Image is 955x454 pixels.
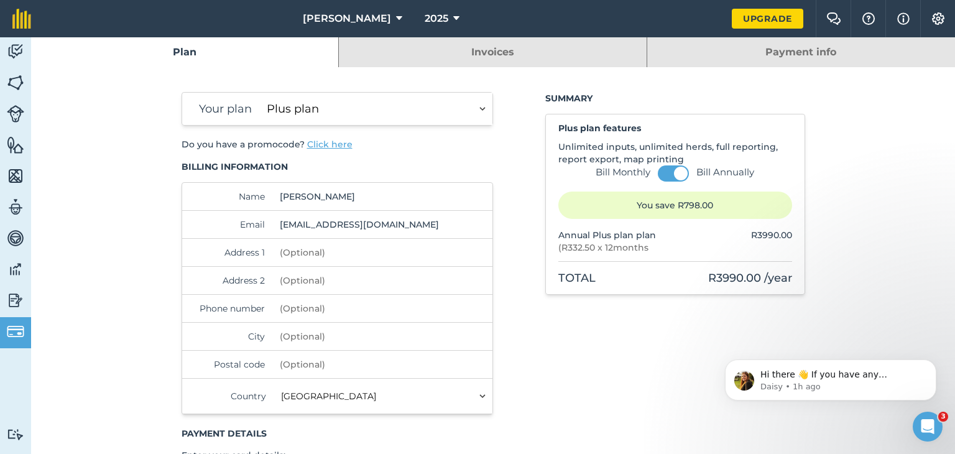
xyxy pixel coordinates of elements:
input: (Optional) [275,295,445,322]
label: Country [195,390,267,402]
select: AF AL DZ AS AD AO AI AQ AG AR AM AW AU AT AZ BS BH BD BB BY BE BZ BJ BM BT BO BQ BA BW BV BR IO B... [276,379,492,414]
img: svg+xml;base64,PD94bWwgdmVyc2lvbj0iMS4wIiBlbmNvZGluZz0idXRmLTgiPz4KPCEtLSBHZW5lcmF0b3I6IEFkb2JlIE... [7,105,24,123]
label: Address 1 [195,246,265,259]
p: You save R798.00 [558,192,792,219]
button: Click here [307,138,353,151]
img: Two speech bubbles overlapping with the left bubble in the forefront [826,12,841,25]
img: svg+xml;base64,PHN2ZyB4bWxucz0iaHR0cDovL3d3dy53My5vcmcvMjAwMC9zdmciIHdpZHRoPSIxNyIgaGVpZ2h0PSIxNy... [897,11,910,26]
img: svg+xml;base64,PHN2ZyB4bWxucz0iaHR0cDovL3d3dy53My5vcmcvMjAwMC9zdmciIHdpZHRoPSI1NiIgaGVpZ2h0PSI2MC... [7,73,24,92]
iframe: Intercom notifications message [706,333,955,420]
a: Upgrade [732,9,803,29]
span: 2025 [425,11,448,26]
img: svg+xml;base64,PD94bWwgdmVyc2lvbj0iMS4wIiBlbmNvZGluZz0idXRmLTgiPz4KPCEtLSBHZW5lcmF0b3I6IEFkb2JlIE... [7,229,24,248]
h4: Plus plan features [558,122,792,134]
input: (Optional) [275,351,445,378]
img: svg+xml;base64,PD94bWwgdmVyc2lvbj0iMS4wIiBlbmNvZGluZz0idXRmLTgiPz4KPCEtLSBHZW5lcmF0b3I6IEFkb2JlIE... [7,291,24,310]
div: Total [558,269,596,287]
label: Bill Monthly [596,166,650,178]
input: (Optional) [275,323,445,350]
img: A question mark icon [861,12,876,25]
img: svg+xml;base64,PD94bWwgdmVyc2lvbj0iMS4wIiBlbmNvZGluZz0idXRmLTgiPz4KPCEtLSBHZW5lcmF0b3I6IEFkb2JlIE... [7,323,24,340]
p: Unlimited inputs, unlimited herds, full reporting, report export, map printing [558,141,792,165]
h3: Billing information [182,160,494,173]
span: [PERSON_NAME] [303,11,391,26]
label: Address 2 [195,274,265,287]
a: Plan [31,37,338,67]
label: Bill Annually [696,166,754,178]
iframe: Intercom live chat [913,412,943,442]
label: City [195,330,265,343]
img: svg+xml;base64,PD94bWwgdmVyc2lvbj0iMS4wIiBlbmNvZGluZz0idXRmLTgiPz4KPCEtLSBHZW5lcmF0b3I6IEFkb2JlIE... [7,198,24,216]
img: svg+xml;base64,PHN2ZyB4bWxucz0iaHR0cDovL3d3dy53My5vcmcvMjAwMC9zdmciIHdpZHRoPSI1NiIgaGVpZ2h0PSI2MC... [7,167,24,185]
label: Phone number [195,302,265,315]
span: Annual Plus plan plan [558,229,656,241]
span: ( R332.50 x 12 months [558,241,656,254]
label: Your plan [195,100,252,118]
span: R3990.00 [751,229,792,241]
img: svg+xml;base64,PD94bWwgdmVyc2lvbj0iMS4wIiBlbmNvZGluZz0idXRmLTgiPz4KPCEtLSBHZW5lcmF0b3I6IEFkb2JlIE... [7,429,24,440]
span: 3 [938,412,948,422]
a: Payment info [647,37,955,67]
input: (Optional) [275,239,445,266]
input: (Optional) [275,267,445,294]
label: Postal code [195,358,265,371]
label: Name [195,190,265,203]
img: svg+xml;base64,PD94bWwgdmVyc2lvbj0iMS4wIiBlbmNvZGluZz0idXRmLTgiPz4KPCEtLSBHZW5lcmF0b3I6IEFkb2JlIE... [7,260,24,279]
img: A cog icon [931,12,946,25]
img: fieldmargin Logo [12,9,31,29]
p: Do you have a promocode? [182,138,494,151]
div: / year [708,269,792,287]
a: Invoices [339,37,646,67]
img: svg+xml;base64,PD94bWwgdmVyc2lvbj0iMS4wIiBlbmNvZGluZz0idXRmLTgiPz4KPCEtLSBHZW5lcmF0b3I6IEFkb2JlIE... [7,42,24,61]
label: Email [195,218,265,231]
h3: Payment details [182,427,494,440]
h3: Summary [545,92,805,104]
span: R3990.00 [708,271,761,285]
img: svg+xml;base64,PHN2ZyB4bWxucz0iaHR0cDovL3d3dy53My5vcmcvMjAwMC9zdmciIHdpZHRoPSI1NiIgaGVpZ2h0PSI2MC... [7,136,24,154]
